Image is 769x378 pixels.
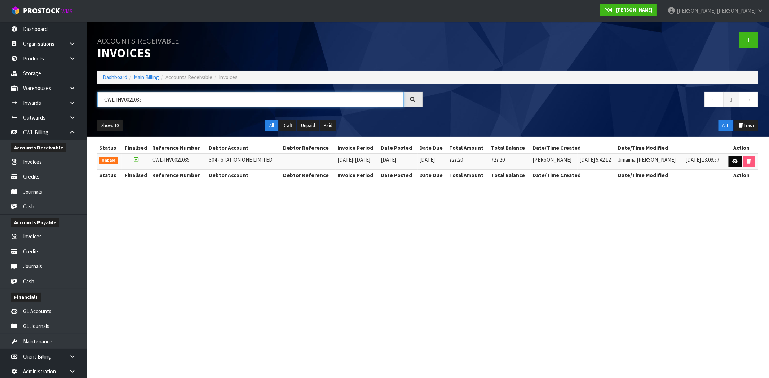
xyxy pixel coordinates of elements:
span: 727.20 [491,156,505,163]
th: Invoice Period [336,142,379,154]
span: Invoices [219,74,238,81]
span: [PERSON_NAME] [532,156,571,163]
span: [DATE] 5:42:12 [579,156,611,163]
a: P04 - [PERSON_NAME] [600,4,657,16]
a: Main Billing [134,74,159,81]
span: [DATE] 13:09:57 [686,156,720,163]
th: Total Balance [489,169,531,181]
button: Draft [279,120,296,131]
th: Status [97,142,122,154]
span: 727.20 [449,156,463,163]
span: [DATE] [420,156,435,163]
span: ProStock [23,6,60,15]
img: cube-alt.png [11,6,20,15]
th: Date Due [418,169,448,181]
th: Date/Time Modified [616,169,725,181]
button: Unpaid [297,120,319,131]
th: Date/Time Created [531,169,616,181]
th: Reference Number [150,169,207,181]
span: Accounts Payable [11,218,59,227]
span: Accounts Receivable [165,74,212,81]
button: Paid [320,120,336,131]
th: Total Amount [447,142,489,154]
nav: Page navigation [433,92,759,109]
th: Date Due [418,142,448,154]
th: Total Amount [447,169,489,181]
input: Search invoices [97,92,404,107]
span: CWL-INV0021035 [152,156,190,163]
a: Dashboard [103,74,127,81]
th: Status [97,169,122,181]
span: Jimaima [PERSON_NAME] [618,156,676,163]
th: Date/Time Created [531,142,616,154]
th: Debtor Account [207,142,281,154]
span: Unpaid [99,157,118,164]
td: - [336,154,379,169]
span: [DATE] [337,156,353,163]
span: Accounts Receivable [11,143,66,152]
span: Financials [11,293,41,302]
small: WMS [61,8,72,15]
th: Date Posted [379,169,418,181]
th: Action [725,142,758,154]
th: Debtor Reference [281,142,336,154]
button: All [265,120,278,131]
th: Finalised [122,169,150,181]
span: S04 - STATION ONE LIMITED [209,156,273,163]
th: Invoice Period [336,169,379,181]
th: Total Balance [489,142,531,154]
th: Debtor Reference [281,169,336,181]
span: [DATE] [355,156,370,163]
th: Debtor Account [207,169,281,181]
span: [DATE] [381,156,397,163]
button: Show: 10 [97,120,123,131]
th: Date Posted [379,142,418,154]
th: Finalised [122,142,150,154]
strong: P04 - [PERSON_NAME] [604,7,653,13]
h1: Invoices [97,32,423,60]
th: Reference Number [150,142,207,154]
th: Date/Time Modified [616,142,725,154]
th: Action [725,169,758,181]
small: Accounts Receivable [97,36,179,46]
